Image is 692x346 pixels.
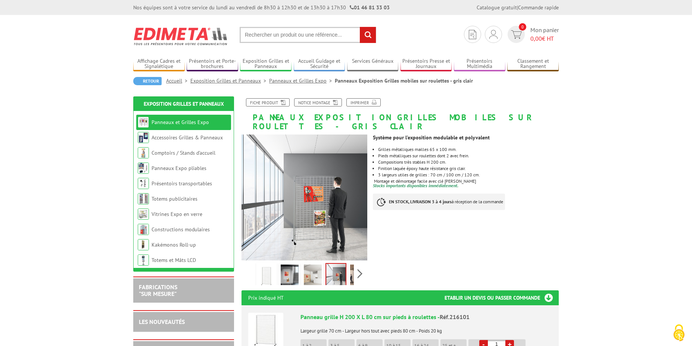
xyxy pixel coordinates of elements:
img: Constructions modulaires [138,224,149,235]
li: Panneaux Exposition Grilles mobiles sur roulettes - gris clair [335,77,473,84]
img: 216102_panneau_exposition_grille_roulettes_5.jpg [350,265,368,288]
a: Classement et Rangement [507,58,559,70]
a: Constructions modulaires [152,226,210,233]
strong: EN STOCK, LIVRAISON 3 à 4 jours [389,199,452,204]
img: Kakémonos Roll-up [138,239,149,250]
div: Nos équipes sont à votre service du lundi au vendredi de 8h30 à 12h30 et de 13h30 à 17h30 [133,4,390,11]
li: Grilles métalliques mailles 65 x 100 mm. [378,147,559,152]
a: Exposition Grilles et Panneaux [144,101,224,107]
span: Réf.216101 [440,313,470,321]
li: Finition laquée époxy haute résistance gris clair. [378,166,559,171]
a: Présentoirs Presse et Journaux [400,58,452,70]
img: 216102_panneau_exposition_grille_roulettes_2.jpg [304,265,322,288]
img: Comptoirs / Stands d'accueil [138,147,149,158]
a: Kakémonos Roll-up [152,241,196,248]
font: Stocks importants disponibles immédiatement. [373,183,458,188]
img: Panneaux et Grilles Expo [138,117,149,128]
a: LES NOUVEAUTÉS [139,318,185,325]
img: Panneaux Expo pliables [138,163,149,174]
button: Cookies (fenêtre modale) [666,321,692,346]
a: Présentoirs et Porte-brochures [187,58,238,70]
div: Panneau grille H 200 X L 80 cm sur pieds à roulettes - [300,313,552,321]
a: Imprimer [346,98,381,106]
img: Totems et Mâts LCD [138,254,149,266]
img: panneaux_et_grilles_216102.jpg [258,265,275,288]
a: Accueil Guidage et Sécurité [294,58,345,70]
p: à réception de la commande [373,194,505,210]
a: Exposition Grilles et Panneaux [190,77,269,84]
a: Affichage Cadres et Signalétique [133,58,185,70]
a: Fiche produit [246,98,290,106]
a: Panneaux Expo pliables [152,165,206,172]
a: Commande rapide [518,4,559,11]
img: panneau_exposition_grille_sur_roulettes_216102.jpg [281,265,299,288]
img: Présentoirs transportables [138,178,149,189]
a: Exposition Grilles et Panneaux [240,58,292,70]
a: Comptoirs / Stands d'accueil [152,149,215,156]
h3: Etablir un devis ou passer commande [445,290,559,305]
a: Notice Montage [294,98,342,106]
img: 216102_panneau_exposition_grille_roulettes_4.jpg [326,264,346,287]
a: Totems publicitaires [152,195,197,202]
img: 216102_panneau_exposition_grille_roulettes_4.jpg [241,135,367,260]
p: Largeur grille 70 cm - Largeur hors tout avec pieds 80 cm - Poids 20 kg [300,323,552,334]
input: Rechercher un produit ou une référence... [240,27,376,43]
a: Services Généraux [347,58,399,70]
a: Présentoirs transportables [152,180,212,187]
span: Mon panier [530,26,559,43]
strong: 01 46 81 33 03 [350,4,390,11]
a: Catalogue gratuit [477,4,517,11]
a: Panneaux et Grilles Expo [269,77,335,84]
a: Panneaux et Grilles Expo [152,119,209,126]
a: Retour [133,77,162,85]
a: Vitrines Expo en verre [152,211,202,217]
a: FABRICATIONS"Sur Mesure" [139,283,177,297]
img: Accessoires Grilles & Panneaux [138,132,149,143]
span: Montage et démontage facile avec clé [PERSON_NAME] [374,178,476,184]
a: Présentoirs Multimédia [454,58,505,70]
img: Cookies (fenêtre modale) [670,324,688,342]
img: devis rapide [511,30,522,39]
a: Accueil [166,77,190,84]
img: Vitrines Expo en verre [138,208,149,220]
span: 0,00 [530,35,542,42]
div: | [477,4,559,11]
span: 0 [519,23,526,31]
strong: Système pour l’exposition modulable et polyvalent [373,134,490,141]
input: rechercher [360,27,376,43]
p: Prix indiqué HT [248,290,284,305]
li: Compositions très stables H 200 cm. [378,160,559,164]
h1: Panneaux Exposition Grilles mobiles sur roulettes - gris clair [236,98,564,131]
a: Accessoires Grilles & Panneaux [152,134,223,141]
img: Edimeta [133,22,228,50]
img: devis rapide [469,30,476,39]
span: € HT [530,34,559,43]
li: Pieds métalliques sur roulettes dont 2 avec frein. [378,154,559,158]
span: Next [356,268,364,280]
img: devis rapide [489,30,498,39]
a: devis rapide 0 Mon panier 0,00€ HT [506,26,559,43]
img: Totems publicitaires [138,193,149,204]
a: Totems et Mâts LCD [152,257,196,263]
li: 3 largeurs utiles de grilles : 70 cm / 100 cm / 120 cm. [378,173,559,177]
